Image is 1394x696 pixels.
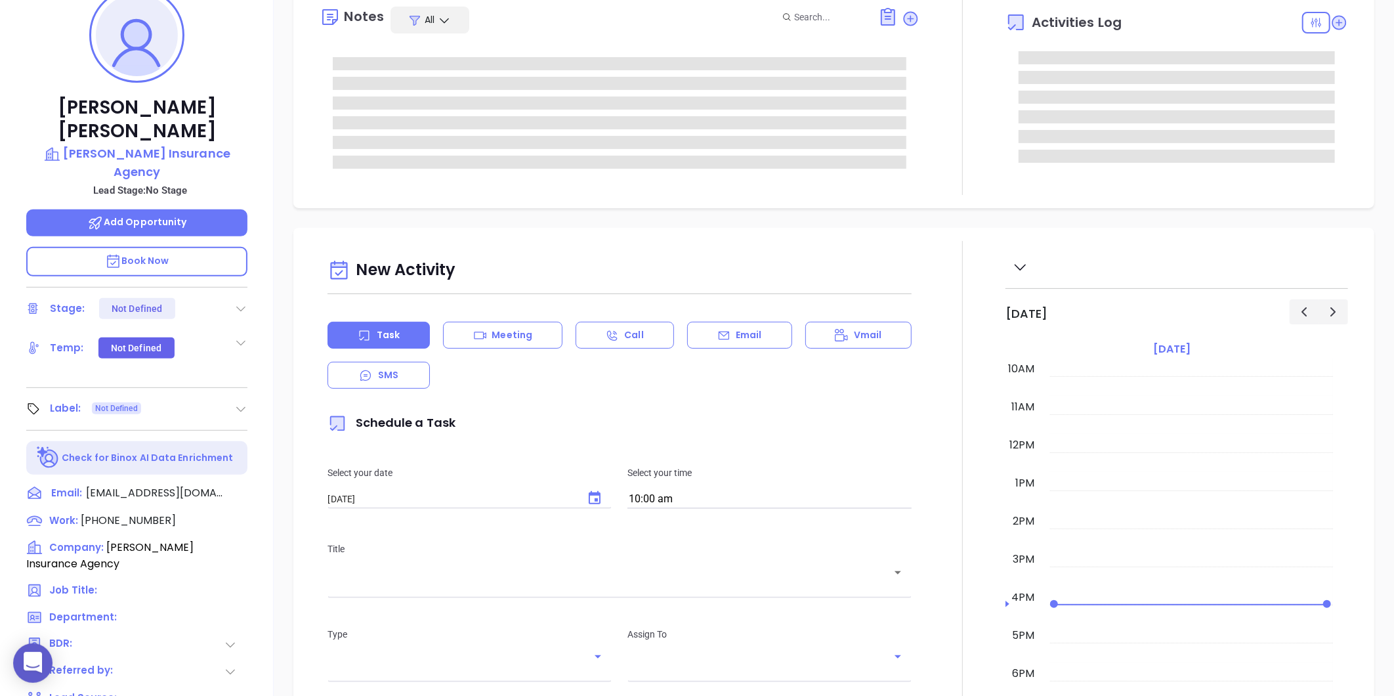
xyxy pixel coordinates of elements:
[794,10,864,24] input: Search...
[589,647,607,666] button: Open
[112,298,162,319] div: Not Defined
[1009,666,1037,682] div: 6pm
[327,254,912,288] div: New Activity
[327,466,612,480] p: Select your date
[327,542,912,556] p: Title
[1009,590,1037,605] div: 4pm
[26,144,247,181] a: [PERSON_NAME] Insurance Agency
[854,328,882,342] p: Vmail
[327,414,455,431] span: Schedule a Task
[51,485,82,502] span: Email:
[105,254,169,267] span: Book Now
[81,513,176,528] span: [PHONE_NUMBER]
[1013,475,1037,491] div: 1pm
[889,647,907,666] button: Open
[37,446,60,469] img: Ai-Enrich-DaqCidB-.svg
[49,663,117,680] span: Referred by:
[86,485,224,501] span: [EMAIL_ADDRESS][DOMAIN_NAME]
[1007,437,1037,453] div: 12pm
[1010,552,1037,567] div: 3pm
[33,182,247,199] p: Lead Stage: No Stage
[1010,513,1037,529] div: 2pm
[377,328,400,342] p: Task
[49,540,104,554] span: Company:
[1032,16,1122,29] span: Activities Log
[1009,628,1037,643] div: 5pm
[1009,399,1037,415] div: 11am
[627,466,912,480] p: Select your time
[62,451,233,465] p: Check for Binox AI Data Enrichment
[87,215,187,228] span: Add Opportunity
[1151,340,1193,359] a: [DATE]
[111,337,161,359] div: Not Defined
[50,299,85,318] div: Stage:
[50,399,81,418] div: Label:
[889,563,907,582] button: Open
[49,513,78,527] span: Work :
[26,96,247,143] p: [PERSON_NAME] [PERSON_NAME]
[95,401,138,416] span: Not Defined
[49,610,117,624] span: Department:
[736,328,762,342] p: Email
[579,483,610,514] button: Choose date, selected date is Aug 23, 2025
[49,636,117,653] span: BDR:
[1005,361,1037,377] div: 10am
[1290,299,1319,324] button: Previous day
[344,10,384,23] div: Notes
[624,328,643,342] p: Call
[492,328,532,342] p: Meeting
[1319,299,1348,324] button: Next day
[49,583,97,597] span: Job Title:
[50,338,84,358] div: Temp:
[627,627,912,642] p: Assign To
[26,540,194,571] span: [PERSON_NAME] Insurance Agency
[327,627,612,642] p: Type
[327,494,574,505] input: MM/DD/YYYY
[425,13,434,26] span: All
[1005,307,1047,321] h2: [DATE]
[378,368,398,382] p: SMS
